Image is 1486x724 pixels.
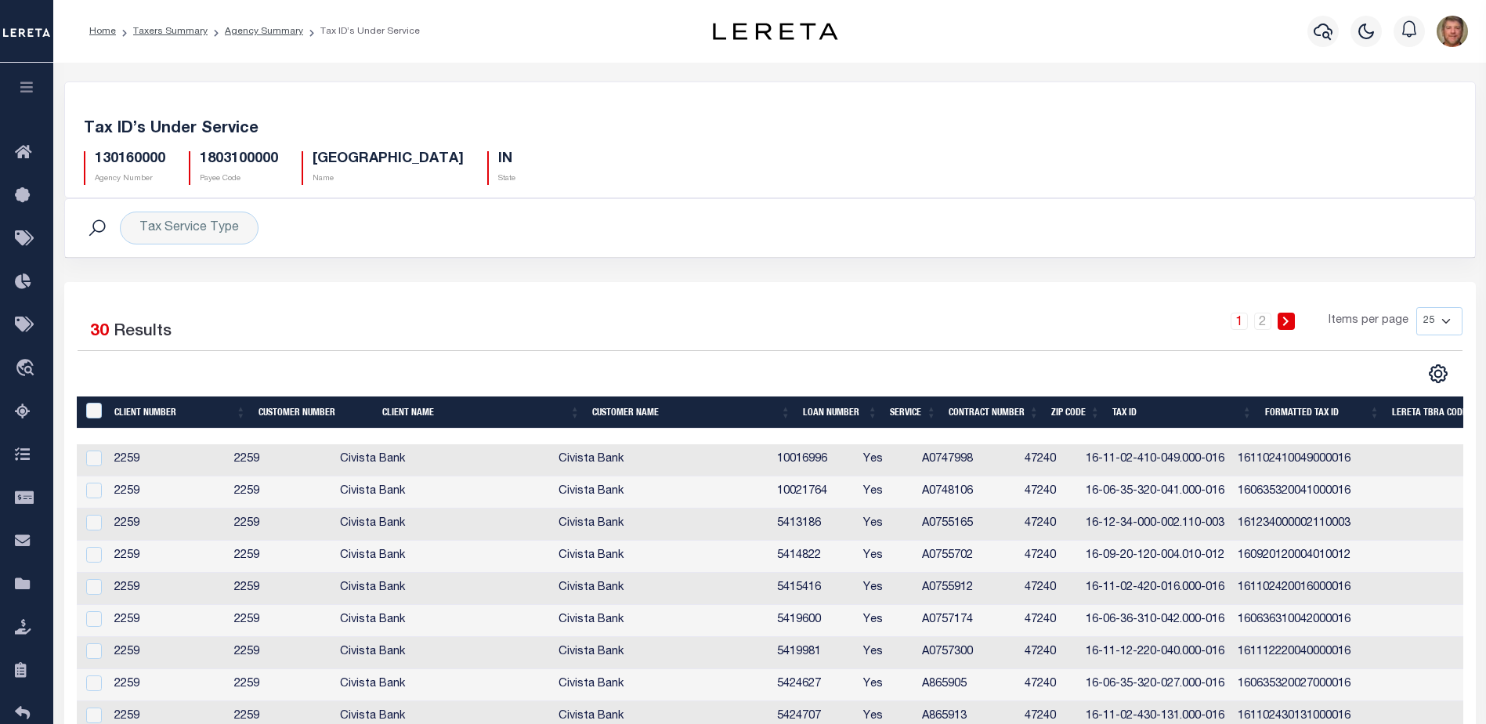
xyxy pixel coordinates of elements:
td: 2259 [108,573,227,605]
td: 10016996 [771,444,858,476]
td: 2259 [228,476,334,509]
td: 161102410049000016 [1231,444,1358,476]
td: A0755702 [916,541,1018,573]
td: 47240 [1018,637,1079,669]
td: 16-09-20-120-004.010-012 [1079,541,1231,573]
td: Civista Bank [334,669,552,701]
td: Yes [857,669,916,701]
td: 2259 [108,476,227,509]
td: 2259 [228,444,334,476]
th: Client Name: activate to sort column ascending [376,396,587,429]
td: 2259 [228,573,334,605]
td: 160636310042000016 [1231,605,1358,637]
th: Contract Number: activate to sort column ascending [942,396,1045,429]
td: 2259 [108,637,227,669]
td: 2259 [108,509,227,541]
span: Items per page [1329,313,1408,330]
h5: Tax ID’s Under Service [84,120,1456,139]
td: 5413186 [771,509,858,541]
td: 47240 [1018,669,1079,701]
td: 16-06-35-320-027.000-016 [1079,669,1231,701]
a: 2 [1254,313,1271,330]
a: 1 [1231,313,1248,330]
td: Civista Bank [552,573,771,605]
td: Civista Bank [334,605,552,637]
td: Yes [857,476,916,509]
td: 16-11-02-410-049.000-016 [1079,444,1231,476]
img: logo-dark.svg [713,23,838,40]
td: A0755165 [916,509,1018,541]
td: 47240 [1018,573,1079,605]
span: 30 [90,324,109,340]
td: 2259 [108,541,227,573]
td: 47240 [1018,444,1079,476]
td: 2259 [228,669,334,701]
li: Tax ID’s Under Service [303,24,420,38]
td: Civista Bank [334,573,552,605]
td: A0757300 [916,637,1018,669]
td: 161102420016000016 [1231,573,1358,605]
td: Civista Bank [552,669,771,701]
td: Civista Bank [552,509,771,541]
td: 10021764 [771,476,858,509]
i: travel_explore [15,359,40,379]
td: Civista Bank [552,444,771,476]
td: Yes [857,573,916,605]
p: State [498,173,515,185]
a: Home [89,27,116,36]
div: Tax Service Type [120,212,259,244]
th: Client Number: activate to sort column ascending [108,396,252,429]
td: Civista Bank [334,509,552,541]
p: Payee Code [200,173,278,185]
td: 5415416 [771,573,858,605]
h5: 130160000 [95,151,165,168]
td: 2259 [108,444,227,476]
td: A0747998 [916,444,1018,476]
th: Service: activate to sort column ascending [884,396,942,429]
td: Civista Bank [334,476,552,509]
td: 16-11-02-420-016.000-016 [1079,573,1231,605]
td: A0755912 [916,573,1018,605]
td: 5419600 [771,605,858,637]
th: &nbsp; [77,396,109,429]
td: 2259 [228,605,334,637]
th: Loan Number: activate to sort column ascending [797,396,884,429]
td: Civista Bank [334,444,552,476]
td: 16-06-35-320-041.000-016 [1079,476,1231,509]
th: Tax ID: activate to sort column ascending [1106,396,1258,429]
td: Civista Bank [334,541,552,573]
td: Yes [857,541,916,573]
td: Civista Bank [552,476,771,509]
td: A0757174 [916,605,1018,637]
td: 2259 [228,637,334,669]
td: 47240 [1018,476,1079,509]
td: 160920120004010012 [1231,541,1358,573]
td: 2259 [108,669,227,701]
td: A865905 [916,669,1018,701]
td: Civista Bank [552,541,771,573]
td: 161112220040000016 [1231,637,1358,669]
th: Customer Number [252,396,376,429]
td: 5414822 [771,541,858,573]
td: 5419981 [771,637,858,669]
td: 2259 [228,541,334,573]
td: 5424627 [771,669,858,701]
td: 47240 [1018,605,1079,637]
td: Yes [857,637,916,669]
td: 161234000002110003 [1231,509,1358,541]
td: 2259 [228,509,334,541]
td: 16-06-36-310-042.000-016 [1079,605,1231,637]
td: 2259 [108,605,227,637]
th: Zip Code: activate to sort column ascending [1045,396,1106,429]
th: Customer Name: activate to sort column ascending [586,396,797,429]
p: Agency Number [95,173,165,185]
th: Formatted Tax ID: activate to sort column ascending [1259,396,1387,429]
h5: IN [498,151,515,168]
td: 47240 [1018,541,1079,573]
td: Yes [857,605,916,637]
td: A0748106 [916,476,1018,509]
td: Yes [857,444,916,476]
td: 16-11-12-220-040.000-016 [1079,637,1231,669]
h5: 1803100000 [200,151,278,168]
label: Results [114,320,172,345]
